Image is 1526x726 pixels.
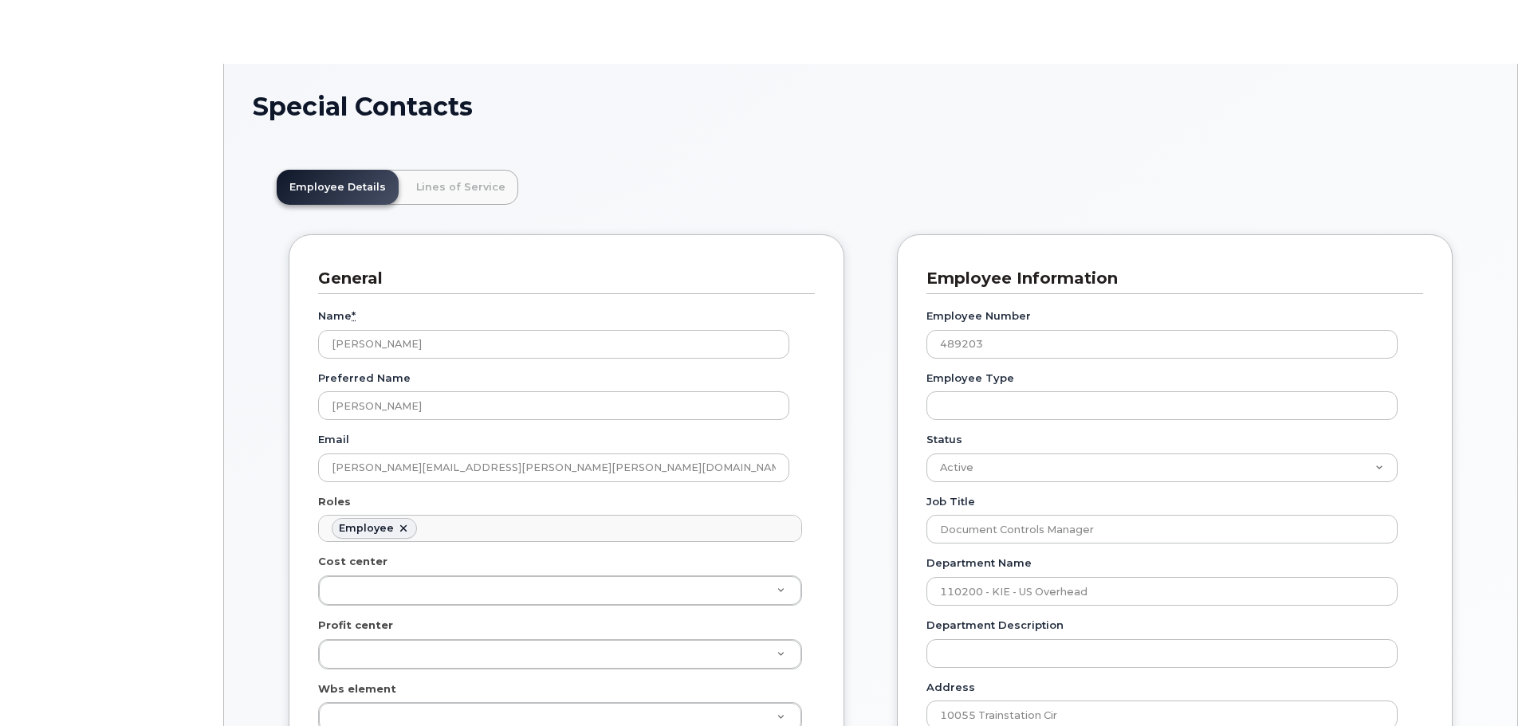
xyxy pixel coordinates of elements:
[403,170,518,205] a: Lines of Service
[277,170,399,205] a: Employee Details
[926,618,1064,633] label: Department Description
[926,371,1014,386] label: Employee Type
[318,681,396,697] label: Wbs element
[318,494,351,509] label: Roles
[926,555,1032,571] label: Department Name
[352,309,356,322] abbr: required
[318,554,387,569] label: Cost center
[926,308,1031,324] label: Employee Number
[318,432,349,447] label: Email
[926,432,962,447] label: Status
[926,268,1411,289] h3: Employee Information
[318,371,411,386] label: Preferred Name
[339,522,394,535] div: Employee
[318,268,803,289] h3: General
[318,618,393,633] label: Profit center
[318,308,356,324] label: Name
[253,92,1489,120] h1: Special Contacts
[926,680,975,695] label: Address
[926,494,975,509] label: Job Title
